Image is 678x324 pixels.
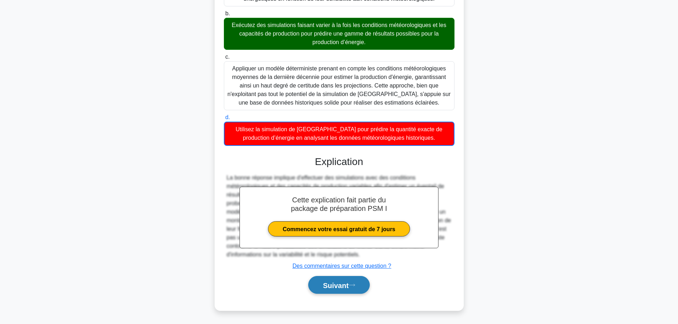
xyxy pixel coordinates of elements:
[227,175,451,257] font: La bonne réponse implique d'effectuer des simulations avec des conditions météorologiques et des ...
[225,10,230,16] font: b.
[293,263,391,269] a: Des commentaires sur cette question ?
[268,221,410,237] a: Commencez votre essai gratuit de 7 jours
[232,22,446,45] font: Exécutez des simulations faisant varier à la fois les conditions météorologiques et les capacités...
[315,156,363,167] font: Explication
[308,276,369,294] button: Suivant
[323,281,348,289] font: Suivant
[225,114,230,120] font: d.
[225,54,230,60] font: c.
[236,126,442,141] font: Utilisez la simulation de [GEOGRAPHIC_DATA] pour prédire la quantité exacte de production d’énerg...
[227,65,451,106] font: Appliquer un modèle déterministe prenant en compte les conditions météorologiques moyennes de la ...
